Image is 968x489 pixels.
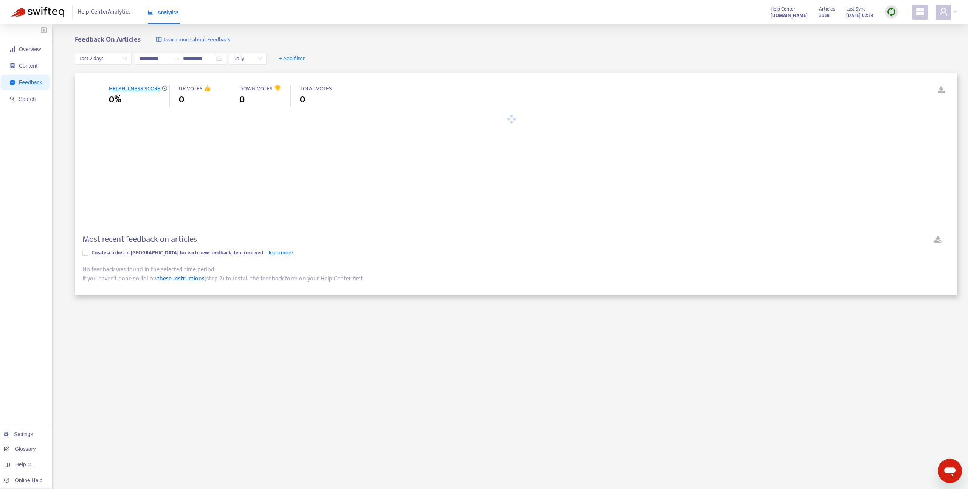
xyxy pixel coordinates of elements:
span: Search [19,96,36,102]
a: Learn more about Feedback [156,36,230,44]
span: Analytics [148,9,179,15]
strong: [DATE] 02:34 [846,11,873,20]
span: area-chart [148,10,153,15]
span: appstore [915,7,925,16]
iframe: Button to launch messaging window [938,459,962,483]
b: Feedback On Articles [75,34,141,45]
span: swap-right [174,56,180,62]
h4: Most recent feedback on articles [82,234,197,244]
div: If you haven't done so, follow (step 2) to install the feedback form on your Help Center first. [82,274,949,283]
span: Help Center Analytics [78,5,131,19]
span: UP VOTES 👍 [179,84,211,93]
span: TOTAL VOTES [300,84,332,93]
span: Feedback [19,79,42,85]
span: 0% [109,93,121,107]
span: message [10,80,15,85]
a: Glossary [4,446,36,452]
span: HELPFULNESS SCORE [109,84,160,93]
span: Help Center [771,5,796,13]
a: Online Help [4,477,42,483]
span: Help Centers [15,461,46,467]
span: + Add filter [279,54,305,63]
a: learn more [269,248,293,257]
a: [DOMAIN_NAME] [771,11,808,20]
button: + Add filter [273,53,311,65]
span: 0 [179,93,184,107]
img: sync.dc5367851b00ba804db3.png [887,7,896,17]
div: No feedback was found in the selected time period. [82,265,949,274]
span: DOWN VOTES 👎 [239,84,281,93]
span: Create a ticket in [GEOGRAPHIC_DATA] for each new feedback item received [92,248,263,257]
strong: 3938 [819,11,830,20]
span: Daily [233,53,262,64]
span: 0 [300,93,305,107]
span: signal [10,46,15,52]
span: Last Sync [846,5,866,13]
span: Content [19,63,37,69]
img: Swifteq [11,7,64,17]
span: Learn more about Feedback [164,36,230,44]
span: Overview [19,46,41,52]
span: search [10,96,15,102]
a: Settings [4,431,33,437]
span: 0 [239,93,245,107]
span: user [939,7,948,16]
a: these instructions [157,274,205,284]
span: container [10,63,15,68]
span: Articles [819,5,835,13]
img: image-link [156,37,162,43]
span: to [174,56,180,62]
span: Last 7 days [79,53,127,64]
